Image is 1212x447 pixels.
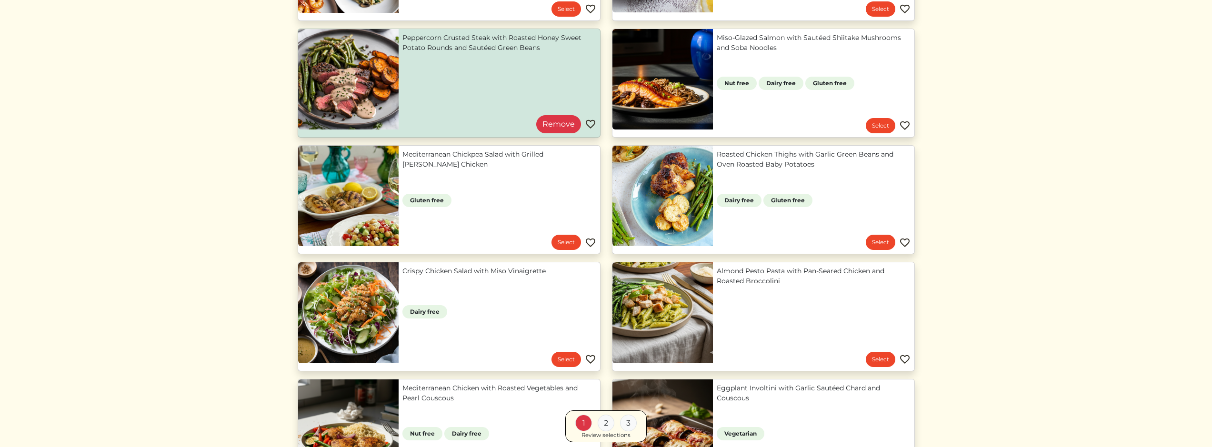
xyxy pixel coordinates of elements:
a: Remove [536,115,581,133]
a: Mediterranean Chicken with Roasted Vegetables and Pearl Couscous [402,383,596,403]
a: Roasted Chicken Thighs with Garlic Green Beans and Oven Roasted Baby Potatoes [717,149,911,169]
a: Almond Pesto Pasta with Pan-Seared Chicken and Roasted Broccolini [717,266,911,286]
a: Select [551,352,581,367]
img: Favorite menu item [899,354,911,365]
div: 3 [620,415,637,431]
img: Favorite menu item [899,237,911,248]
a: Crispy Chicken Salad with Miso Vinaigrette [402,266,596,276]
a: Select [551,1,581,17]
div: 1 [575,415,592,431]
a: Select [551,235,581,250]
div: Review selections [581,431,631,440]
a: 1 2 3 Review selections [565,410,647,442]
a: Select [866,235,895,250]
img: Favorite menu item [585,3,596,15]
img: Favorite menu item [585,237,596,248]
img: Favorite menu item [585,119,596,130]
a: Eggplant Involtini with Garlic Sautéed Chard and Couscous [717,383,911,403]
a: Mediterranean Chickpea Salad with Grilled [PERSON_NAME] Chicken [402,149,596,169]
img: Favorite menu item [899,120,911,131]
img: Favorite menu item [585,354,596,365]
div: 2 [598,415,614,431]
img: Favorite menu item [899,3,911,15]
a: Select [866,118,895,133]
a: Peppercorn Crusted Steak with Roasted Honey Sweet Potato Rounds and Sautéed Green Beans [402,33,596,53]
a: Select [866,1,895,17]
a: Select [866,352,895,367]
a: Miso-Glazed Salmon with Sautéed Shiitake Mushrooms and Soba Noodles [717,33,911,53]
